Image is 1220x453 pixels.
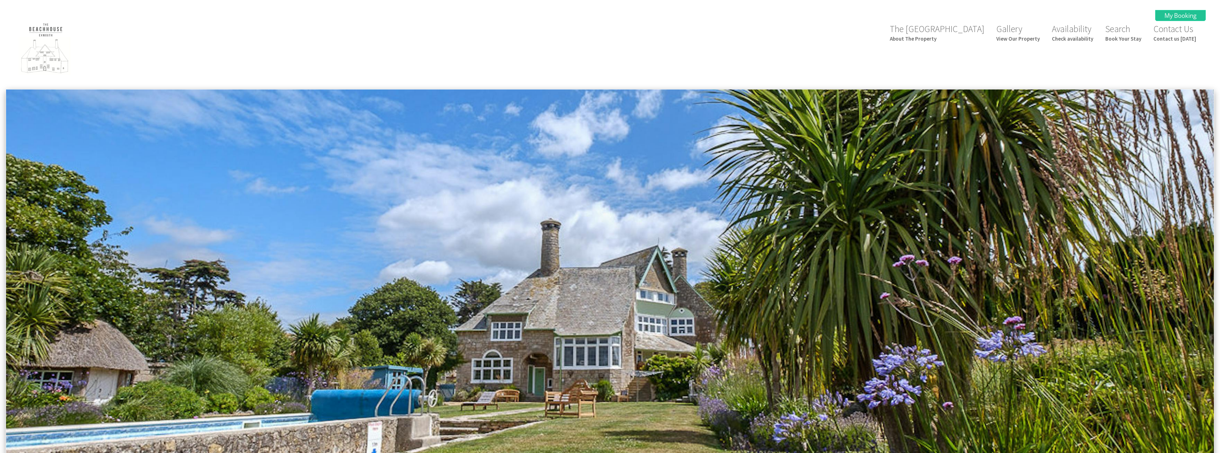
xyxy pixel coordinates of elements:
[1153,23,1196,42] a: Contact UsContact us [DATE]
[10,20,81,78] img: The Beach House Exmouth
[1105,23,1141,42] a: SearchBook Your Stay
[996,23,1040,42] a: GalleryView Our Property
[996,35,1040,42] small: View Our Property
[1105,35,1141,42] small: Book Your Stay
[1052,23,1093,42] a: AvailabilityCheck availability
[1153,35,1196,42] small: Contact us [DATE]
[1052,35,1093,42] small: Check availability
[890,23,984,42] a: The [GEOGRAPHIC_DATA]About The Property
[1155,10,1206,21] a: My Booking
[890,35,984,42] small: About The Property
